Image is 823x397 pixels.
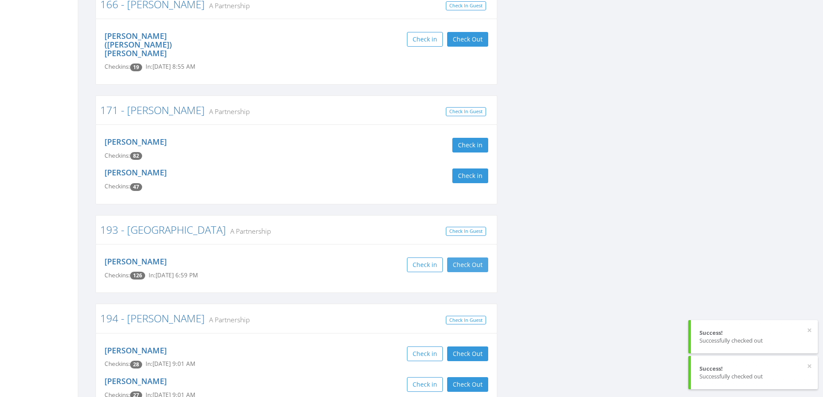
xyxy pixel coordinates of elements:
a: [PERSON_NAME] [105,256,167,267]
div: Success! [699,329,809,337]
span: Checkins: [105,152,130,159]
div: Successfully checked out [699,337,809,345]
button: × [807,326,812,335]
span: In: [DATE] 8:55 AM [146,63,195,70]
a: Check In Guest [446,1,486,10]
button: Check in [452,168,488,183]
button: Check in [407,346,443,361]
div: Successfully checked out [699,372,809,381]
button: Check Out [447,32,488,47]
button: Check in [407,32,443,47]
a: 194 - [PERSON_NAME] [100,311,205,325]
span: Checkins: [105,63,130,70]
span: Checkin count [130,272,145,279]
span: Checkin count [130,183,142,191]
span: In: [DATE] 9:01 AM [146,360,195,368]
button: Check in [407,257,443,272]
button: Check Out [447,257,488,272]
a: [PERSON_NAME] [105,376,167,386]
span: Checkins: [105,360,130,368]
small: A Partnership [205,315,250,324]
span: Checkins: [105,271,130,279]
a: 193 - [GEOGRAPHIC_DATA] [100,222,226,237]
span: Checkin count [130,64,142,71]
a: Check In Guest [446,316,486,325]
button: × [807,362,812,371]
div: Success! [699,365,809,373]
small: A Partnership [205,107,250,116]
a: Check In Guest [446,227,486,236]
span: Checkins: [105,182,130,190]
a: 171 - [PERSON_NAME] [100,103,205,117]
a: [PERSON_NAME] [105,137,167,147]
a: [PERSON_NAME] [105,167,167,178]
button: Check in [452,138,488,152]
a: [PERSON_NAME] ([PERSON_NAME]) [PERSON_NAME] [105,31,172,58]
a: [PERSON_NAME] [105,345,167,356]
button: Check in [407,377,443,392]
span: In: [DATE] 6:59 PM [149,271,198,279]
button: Check Out [447,346,488,361]
a: Check In Guest [446,107,486,116]
small: A Partnership [205,1,250,10]
button: Check Out [447,377,488,392]
span: Checkin count [130,152,142,160]
small: A Partnership [226,226,271,236]
span: Checkin count [130,361,142,368]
